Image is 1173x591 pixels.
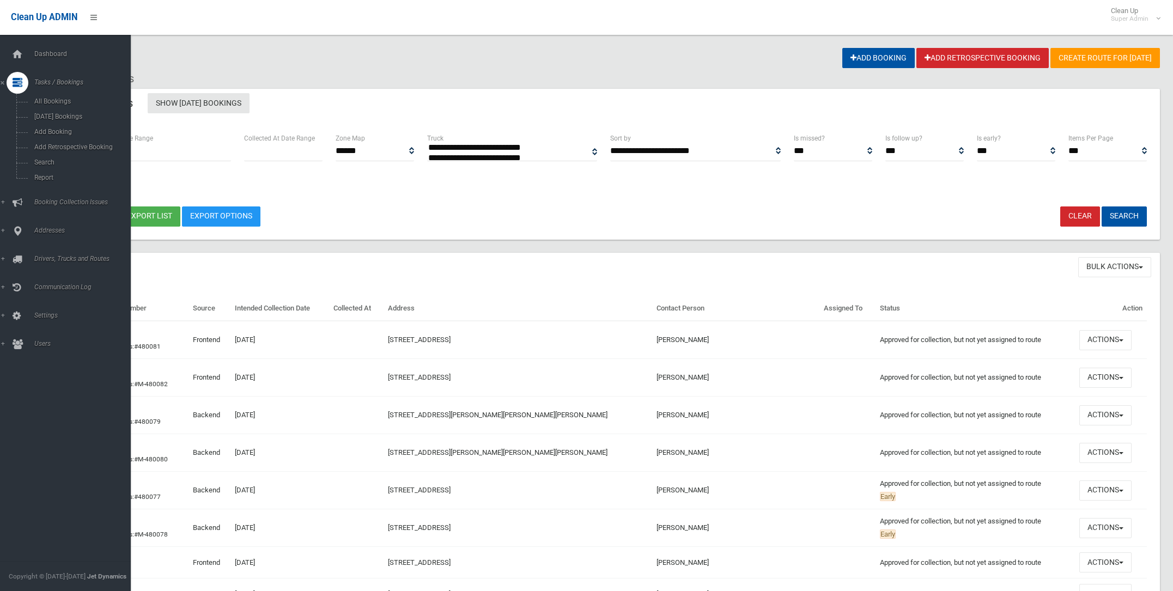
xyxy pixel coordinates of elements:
td: [PERSON_NAME] [652,472,820,509]
td: Approved for collection, but not yet assigned to route [876,397,1075,434]
a: #480079 [134,418,161,425]
a: [STREET_ADDRESS] [388,523,451,532]
a: [STREET_ADDRESS] [388,558,451,566]
span: Users [31,340,141,348]
th: Assigned To [819,296,875,321]
a: [STREET_ADDRESS] [388,336,451,344]
strong: Jet Dynamics [87,572,126,580]
button: Search [1102,206,1147,227]
th: Action [1075,296,1147,321]
span: Dashboard [31,50,141,58]
th: Collected At [329,296,384,321]
span: Tasks / Bookings [31,78,141,86]
label: Truck [427,132,443,144]
th: Booking Number [90,296,189,321]
span: Add Booking [31,128,132,136]
a: #M-480078 [134,531,168,538]
a: [STREET_ADDRESS][PERSON_NAME][PERSON_NAME][PERSON_NAME] [388,448,607,456]
td: Backend [189,434,231,472]
span: [DATE] Bookings [31,113,132,120]
button: Actions [1079,443,1132,463]
td: Backend [189,509,231,547]
span: Drivers, Trucks and Routes [31,255,141,263]
th: Source [189,296,231,321]
td: [PERSON_NAME] [652,547,820,578]
td: Approved for collection, but not yet assigned to route [876,434,1075,472]
a: #480081 [134,343,161,350]
td: [PERSON_NAME] [652,434,820,472]
a: Add Retrospective Booking [916,48,1049,68]
span: Early [880,529,896,539]
a: [STREET_ADDRESS][PERSON_NAME][PERSON_NAME][PERSON_NAME] [388,411,607,419]
td: Approved for collection, but not yet assigned to route [876,321,1075,359]
td: Frontend [189,359,231,397]
td: Approved for collection, but not yet assigned to route [876,547,1075,578]
th: Intended Collection Date [230,296,329,321]
td: Backend [189,397,231,434]
td: [DATE] [230,397,329,434]
td: Approved for collection, but not yet assigned to route [876,359,1075,397]
span: Report [31,174,132,181]
span: Addresses [31,227,141,234]
td: Backend [189,472,231,509]
span: Communication Log [31,283,141,291]
button: Export list [119,206,180,227]
a: [STREET_ADDRESS] [388,373,451,381]
button: Actions [1079,518,1132,538]
span: Settings [31,312,141,319]
small: Companions: [95,455,169,463]
span: Add Retrospective Booking [31,143,132,151]
td: [DATE] [230,359,329,397]
td: [PERSON_NAME] [652,509,820,547]
td: [DATE] [230,509,329,547]
a: Show [DATE] Bookings [148,93,250,113]
a: Export Options [182,206,260,227]
button: Actions [1079,405,1132,425]
td: [DATE] [230,547,329,578]
a: Add Booking [842,48,915,68]
span: Copyright © [DATE]-[DATE] [9,572,86,580]
td: [PERSON_NAME] [652,321,820,359]
td: Frontend [189,321,231,359]
a: Clear [1060,206,1100,227]
td: [PERSON_NAME] [652,397,820,434]
span: Clean Up [1105,7,1159,23]
a: #M-480080 [134,455,168,463]
button: Actions [1079,480,1132,501]
th: Address [384,296,652,321]
td: Frontend [189,547,231,578]
span: Clean Up ADMIN [11,12,77,22]
a: Create route for [DATE] [1050,48,1160,68]
span: Search [31,159,132,166]
td: [DATE] [230,321,329,359]
th: Status [876,296,1075,321]
button: Actions [1079,368,1132,388]
a: [STREET_ADDRESS] [388,486,451,494]
span: Booking Collection Issues [31,198,141,206]
button: Actions [1079,330,1132,350]
td: [DATE] [230,472,329,509]
small: Companions: [95,531,169,538]
span: All Bookings [31,98,132,105]
td: [DATE] [230,434,329,472]
button: Bulk Actions [1078,257,1151,277]
small: Super Admin [1111,15,1148,23]
th: Contact Person [652,296,820,321]
td: [PERSON_NAME] [652,359,820,397]
td: Approved for collection, but not yet assigned to route [876,472,1075,509]
a: #M-480082 [134,380,168,388]
a: #480077 [134,493,161,501]
span: Early [880,492,896,501]
td: Approved for collection, but not yet assigned to route [876,509,1075,547]
small: Companions: [95,380,169,388]
button: Actions [1079,552,1132,572]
